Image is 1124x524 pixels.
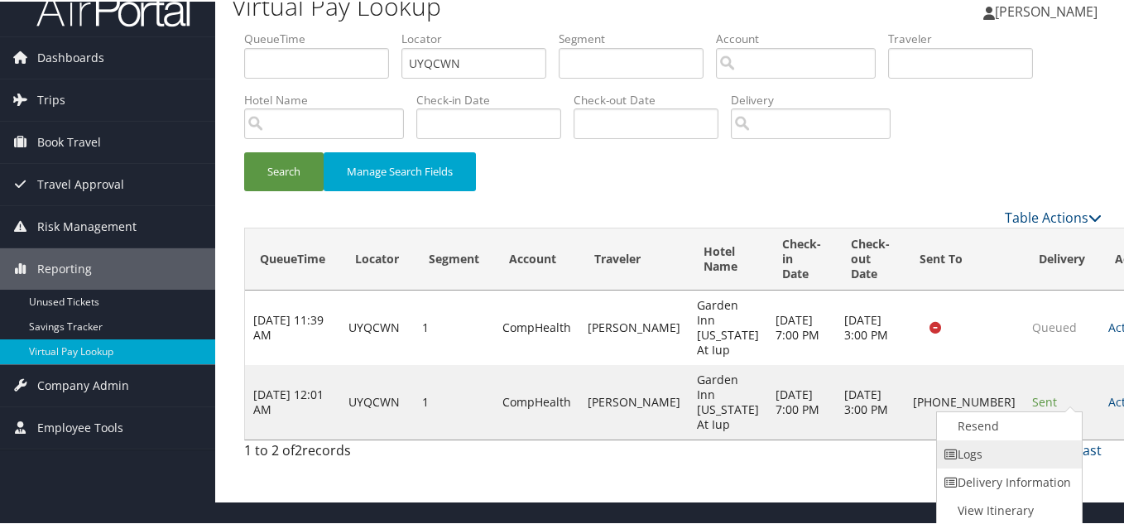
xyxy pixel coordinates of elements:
[416,90,574,107] label: Check-in Date
[414,289,494,363] td: 1
[244,439,440,467] div: 1 to 2 of records
[937,495,1078,523] a: View Itinerary
[888,29,1045,46] label: Traveler
[1032,318,1077,334] span: Queued
[295,440,302,458] span: 2
[689,289,767,363] td: Garden Inn [US_STATE] At Iup
[340,363,414,438] td: UYQCWN
[494,363,579,438] td: CompHealth
[245,289,340,363] td: [DATE] 11:39 AM
[244,151,324,190] button: Search
[905,363,1024,438] td: [PHONE_NUMBER]
[340,289,414,363] td: UYQCWN
[579,289,689,363] td: [PERSON_NAME]
[37,162,124,204] span: Travel Approval
[1032,392,1057,408] span: Sent
[1005,207,1102,225] a: Table Actions
[559,29,716,46] label: Segment
[689,227,767,289] th: Hotel Name: activate to sort column ascending
[37,363,129,405] span: Company Admin
[1024,227,1100,289] th: Delivery: activate to sort column ascending
[767,289,836,363] td: [DATE] 7:00 PM
[937,411,1078,439] a: Resend
[244,29,401,46] label: QueueTime
[340,227,414,289] th: Locator: activate to sort column ascending
[836,363,905,438] td: [DATE] 3:00 PM
[414,363,494,438] td: 1
[689,363,767,438] td: Garden Inn [US_STATE] At Iup
[494,227,579,289] th: Account: activate to sort column ascending
[37,78,65,119] span: Trips
[37,120,101,161] span: Book Travel
[905,227,1024,289] th: Sent To: activate to sort column ascending
[245,227,340,289] th: QueueTime: activate to sort column ascending
[574,90,731,107] label: Check-out Date
[767,227,836,289] th: Check-in Date: activate to sort column ascending
[716,29,888,46] label: Account
[324,151,476,190] button: Manage Search Fields
[836,289,905,363] td: [DATE] 3:00 PM
[1076,440,1102,458] a: Last
[414,227,494,289] th: Segment: activate to sort column ascending
[494,289,579,363] td: CompHealth
[37,204,137,246] span: Risk Management
[937,439,1078,467] a: Logs
[37,406,123,447] span: Employee Tools
[401,29,559,46] label: Locator
[579,227,689,289] th: Traveler: activate to sort column ascending
[579,363,689,438] td: [PERSON_NAME]
[937,467,1078,495] a: Delivery Information
[995,1,1098,19] span: [PERSON_NAME]
[836,227,905,289] th: Check-out Date: activate to sort column descending
[767,363,836,438] td: [DATE] 7:00 PM
[245,363,340,438] td: [DATE] 12:01 AM
[37,247,92,288] span: Reporting
[731,90,903,107] label: Delivery
[244,90,416,107] label: Hotel Name
[37,36,104,77] span: Dashboards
